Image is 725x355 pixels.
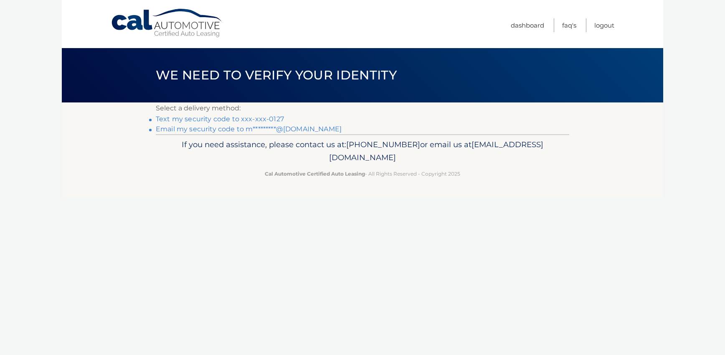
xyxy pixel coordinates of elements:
a: Logout [594,18,614,32]
a: Cal Automotive [111,8,223,38]
p: - All Rights Reserved - Copyright 2025 [161,169,564,178]
p: Select a delivery method: [156,102,569,114]
a: Email my security code to m*********@[DOMAIN_NAME] [156,125,342,133]
strong: Cal Automotive Certified Auto Leasing [265,171,365,177]
span: [PHONE_NUMBER] [346,140,420,149]
span: We need to verify your identity [156,67,397,83]
p: If you need assistance, please contact us at: or email us at [161,138,564,165]
a: Text my security code to xxx-xxx-0127 [156,115,284,123]
a: FAQ's [562,18,576,32]
a: Dashboard [511,18,544,32]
